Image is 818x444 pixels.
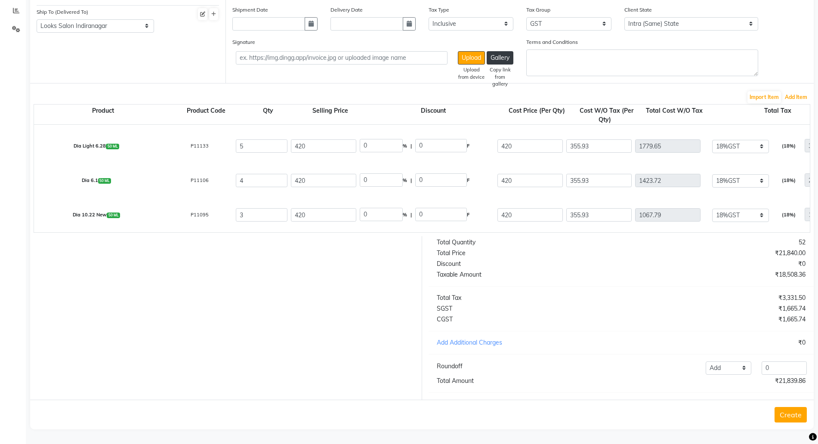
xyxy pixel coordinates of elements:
div: ₹21,840.00 [621,249,812,258]
label: Tax Group [526,6,550,14]
span: F [467,139,469,153]
button: Upload [458,51,485,65]
div: ₹0 [621,338,812,347]
div: Product Code [172,106,241,124]
div: SGST [430,304,621,313]
button: Add Item [783,91,809,103]
label: Terms and Conditions [526,38,578,46]
label: Ship To (Delivered To) [37,8,88,16]
div: Total Amount [430,376,621,385]
span: Cost W/O Tax (Per Qty) [578,105,633,125]
div: P11133 [165,137,234,155]
div: Total Tax [430,293,621,302]
div: Total Quantity [430,238,621,247]
div: Roundoff [437,362,463,371]
span: % [403,139,407,153]
div: (18%) [775,139,799,153]
div: P11095 [165,206,234,224]
div: ₹18,508.36 [621,270,812,279]
div: (18%) [775,208,799,222]
div: ₹1,665.74 [621,304,812,313]
span: 50 ML [98,178,111,183]
div: Dia 10.22 New [28,206,165,224]
span: Cost Price (Per Qty) [507,105,567,116]
div: Add Additional Charges [430,338,621,347]
div: Dia 6.1 [28,172,165,189]
span: F [467,208,469,222]
button: Import Item [747,91,781,103]
span: % [403,208,407,222]
label: Delivery Date [330,6,363,14]
div: Total Cost W/O Tax [640,106,709,124]
label: Signature [232,38,255,46]
div: Copy link from gallery [487,66,513,88]
label: Shipment Date [232,6,268,14]
div: Discount [430,259,621,268]
button: Gallery [487,51,513,65]
div: P11106 [165,172,234,189]
div: CGST [430,315,621,324]
div: Qty [241,106,296,124]
div: ₹0 [621,259,812,268]
div: (18%) [775,173,799,188]
div: Total Price [430,249,621,258]
span: | [411,173,412,188]
span: 50 ML [107,213,120,218]
div: Discount [364,106,502,124]
div: Taxable Amount [430,270,621,279]
label: Client State [624,6,652,14]
div: ₹1,665.74 [621,315,812,324]
span: 50 ML [106,144,119,149]
span: | [411,208,412,222]
div: ₹3,331.50 [621,293,812,302]
input: ex. https://img.dingg.app/invoice.jpg or uploaded image name [236,51,448,65]
span: | [411,139,412,153]
span: F [467,173,469,188]
span: Selling Price [311,105,350,116]
div: Dia Light 6.28 [28,137,165,155]
label: Tax Type [429,6,449,14]
div: Product [34,106,172,124]
span: % [403,173,407,188]
div: Upload from device [458,66,485,81]
div: 52 [621,238,812,247]
button: Create [775,407,807,422]
div: ₹21,839.86 [621,376,812,385]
